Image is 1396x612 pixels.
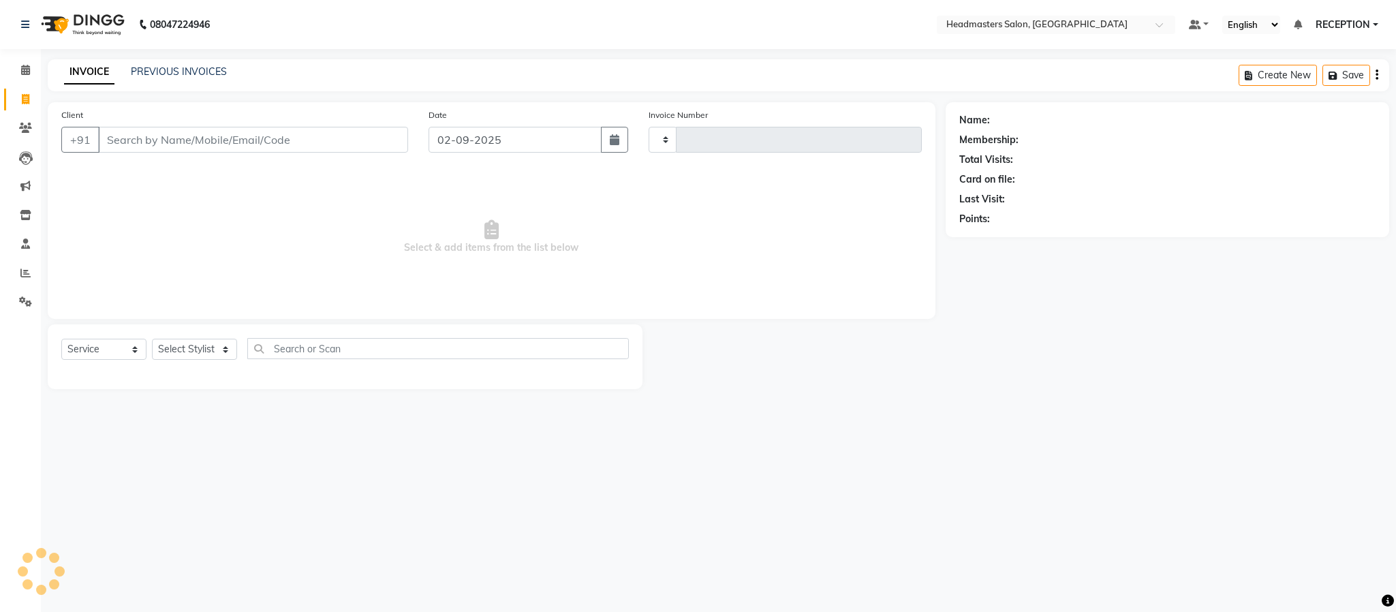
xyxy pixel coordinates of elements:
[959,133,1019,147] div: Membership:
[64,60,114,85] a: INVOICE
[959,172,1015,187] div: Card on file:
[131,65,227,78] a: PREVIOUS INVOICES
[959,113,990,127] div: Name:
[959,212,990,226] div: Points:
[649,109,708,121] label: Invoice Number
[959,153,1013,167] div: Total Visits:
[35,5,128,44] img: logo
[1316,18,1370,32] span: RECEPTION
[429,109,447,121] label: Date
[247,338,629,359] input: Search or Scan
[61,169,922,305] span: Select & add items from the list below
[1322,65,1370,86] button: Save
[61,109,83,121] label: Client
[61,127,99,153] button: +91
[959,192,1005,206] div: Last Visit:
[1239,65,1317,86] button: Create New
[150,5,210,44] b: 08047224946
[98,127,408,153] input: Search by Name/Mobile/Email/Code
